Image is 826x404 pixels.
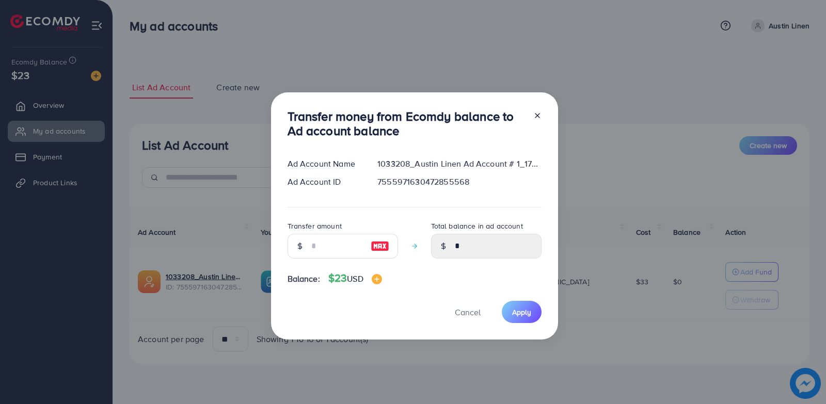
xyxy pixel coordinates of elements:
button: Cancel [442,301,494,323]
span: USD [347,273,363,284]
img: image [372,274,382,284]
label: Transfer amount [288,221,342,231]
h4: $23 [328,272,382,285]
button: Apply [502,301,542,323]
div: 1033208_Austin Linen Ad Account # 1_1759261785729 [369,158,549,170]
label: Total balance in ad account [431,221,523,231]
span: Apply [512,307,531,317]
div: Ad Account ID [279,176,370,188]
img: image [371,240,389,252]
div: Ad Account Name [279,158,370,170]
h3: Transfer money from Ecomdy balance to Ad account balance [288,109,525,139]
div: 7555971630472855568 [369,176,549,188]
span: Cancel [455,306,481,318]
span: Balance: [288,273,320,285]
